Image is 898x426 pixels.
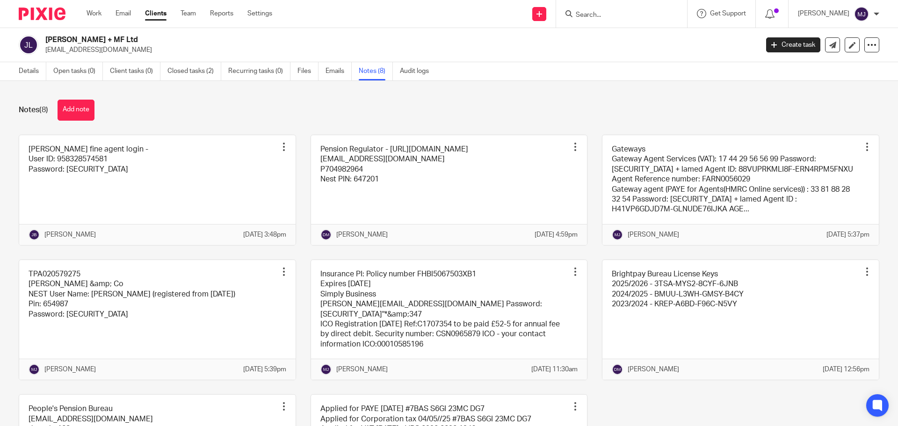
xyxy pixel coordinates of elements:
[612,229,623,240] img: svg%3E
[247,9,272,18] a: Settings
[110,62,160,80] a: Client tasks (0)
[228,62,290,80] a: Recurring tasks (0)
[243,365,286,374] p: [DATE] 5:39pm
[29,229,40,240] img: svg%3E
[181,9,196,18] a: Team
[798,9,849,18] p: [PERSON_NAME]
[45,35,611,45] h2: [PERSON_NAME] + MF Ltd
[823,365,869,374] p: [DATE] 12:56pm
[29,364,40,375] img: svg%3E
[45,45,752,55] p: [EMAIL_ADDRESS][DOMAIN_NAME]
[297,62,319,80] a: Files
[535,230,578,239] p: [DATE] 4:59pm
[612,364,623,375] img: svg%3E
[320,364,332,375] img: svg%3E
[336,365,388,374] p: [PERSON_NAME]
[854,7,869,22] img: svg%3E
[39,106,48,114] span: (8)
[19,105,48,115] h1: Notes
[766,37,820,52] a: Create task
[336,230,388,239] p: [PERSON_NAME]
[531,365,578,374] p: [DATE] 11:30am
[44,230,96,239] p: [PERSON_NAME]
[575,11,659,20] input: Search
[326,62,352,80] a: Emails
[44,365,96,374] p: [PERSON_NAME]
[320,229,332,240] img: svg%3E
[53,62,103,80] a: Open tasks (0)
[210,9,233,18] a: Reports
[167,62,221,80] a: Closed tasks (2)
[87,9,101,18] a: Work
[710,10,746,17] span: Get Support
[826,230,869,239] p: [DATE] 5:37pm
[58,100,94,121] button: Add note
[19,62,46,80] a: Details
[400,62,436,80] a: Audit logs
[359,62,393,80] a: Notes (8)
[628,365,679,374] p: [PERSON_NAME]
[116,9,131,18] a: Email
[145,9,167,18] a: Clients
[19,35,38,55] img: svg%3E
[628,230,679,239] p: [PERSON_NAME]
[243,230,286,239] p: [DATE] 3:48pm
[19,7,65,20] img: Pixie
